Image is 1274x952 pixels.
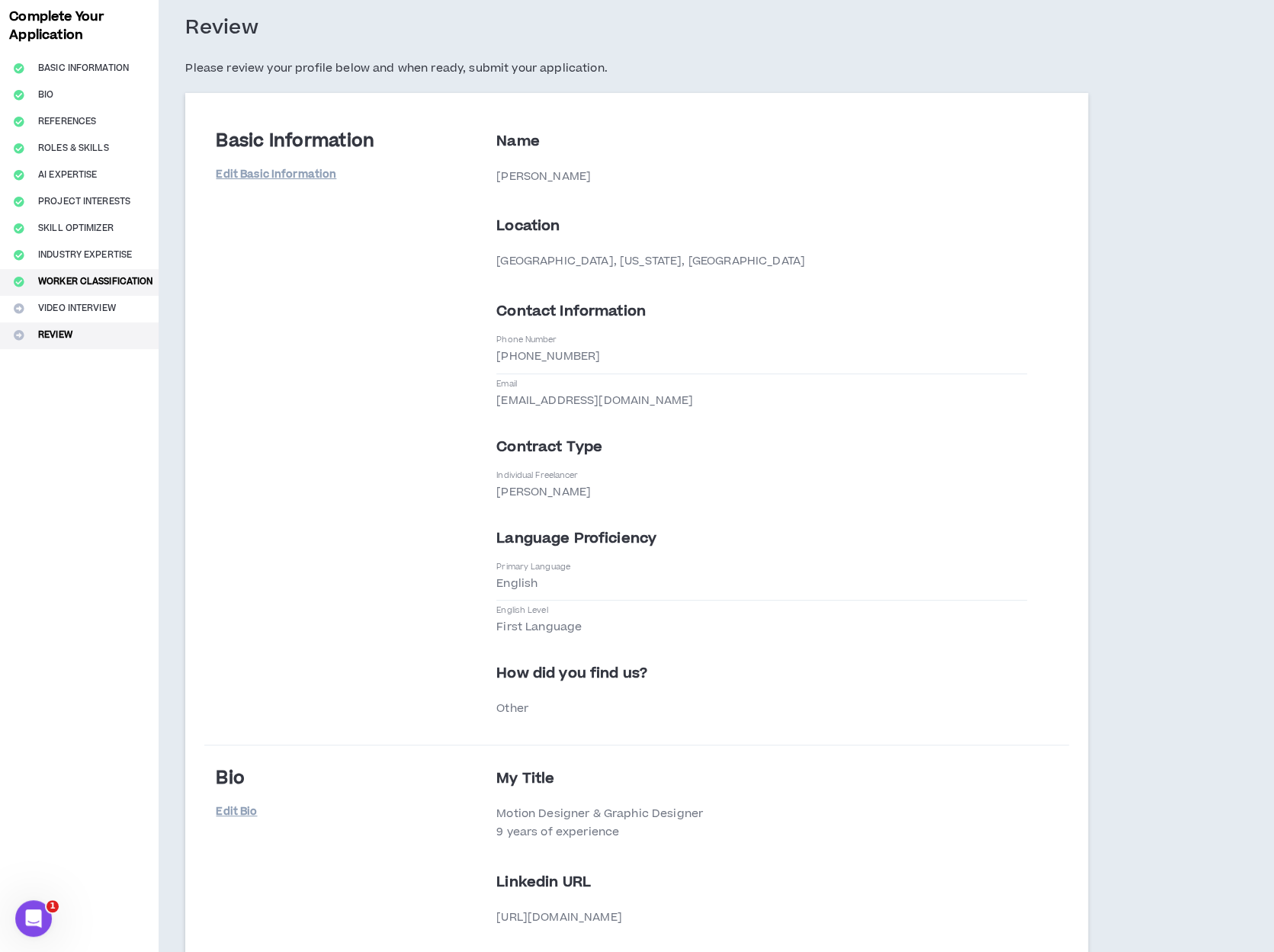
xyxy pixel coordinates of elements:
[216,162,336,188] a: Edit Basic Information
[3,8,156,44] h3: Complete Your Application
[496,618,582,636] p: First Language
[496,561,570,572] p: Primary Language
[496,348,600,366] p: [PHONE_NUMBER]
[496,252,1027,271] p: [GEOGRAPHIC_DATA], [US_STATE], [GEOGRAPHIC_DATA]
[496,168,1027,186] p: [PERSON_NAME]
[496,392,693,410] p: [EMAIL_ADDRESS][DOMAIN_NAME]
[496,872,1027,893] p: Linkedin URL
[496,663,1027,684] p: How did you find us?
[496,301,1027,322] p: Contact Information
[496,909,1027,927] p: [URL][DOMAIN_NAME]
[496,334,557,345] p: Phone Number
[496,216,1027,237] p: Location
[496,470,578,481] p: Individual Freelancer
[216,131,374,152] h3: Basic Information
[216,768,245,790] h3: Bio
[185,15,258,41] h3: Review
[15,900,52,937] iframe: Intercom live chat
[47,900,59,912] span: 1
[496,378,517,389] p: Email
[496,437,1027,458] p: Contract Type
[496,483,591,502] p: [PERSON_NAME]
[185,59,1087,78] h5: Please review your profile below and when ready, submit your application.
[496,528,1027,550] p: Language Proficiency
[496,131,1027,152] p: Name
[496,700,1027,718] p: Other
[496,805,1027,841] p: Motion Designer & Graphic Designer 9 years of experience
[496,604,547,616] p: English Level
[496,575,538,593] p: English
[496,768,1027,790] p: My Title
[216,799,292,825] a: Edit Bio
